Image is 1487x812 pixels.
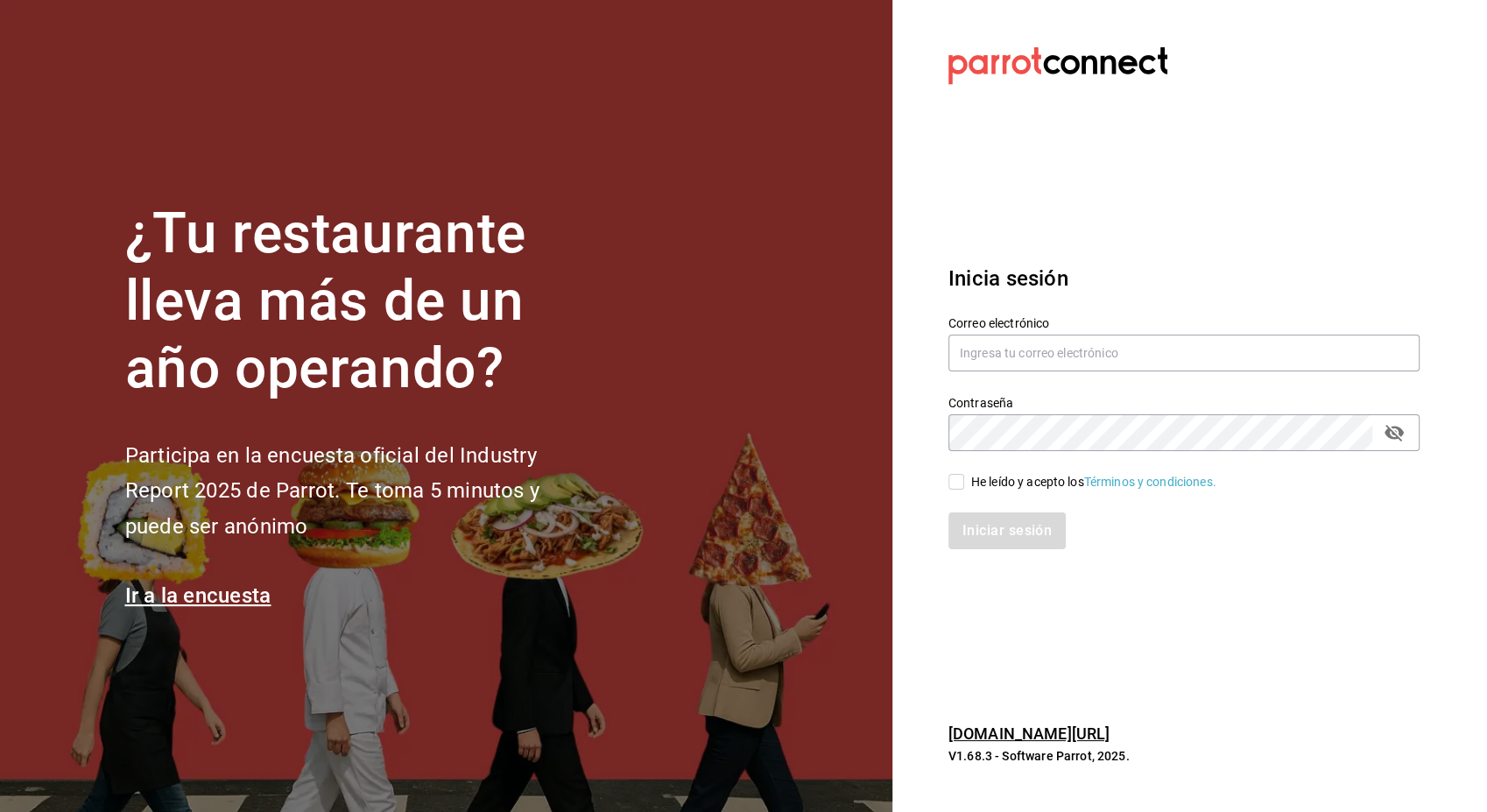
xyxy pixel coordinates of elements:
[125,438,598,545] h2: Participa en la encuesta oficial del Industry Report 2025 de Parrot. Te toma 5 minutos y puede se...
[948,335,1420,371] input: Ingresa tu correo electrónico
[125,201,598,402] h1: ¿Tu restaurante lleva más de un año operando?
[948,263,1420,294] h3: Inicia sesión
[971,473,1216,491] div: He leído y acepto los
[1084,475,1216,489] a: Términos y condiciones.
[948,317,1420,329] label: Correo electrónico
[948,397,1420,409] label: Contraseña
[948,724,1110,743] a: [DOMAIN_NAME][URL]
[125,583,271,608] a: Ir a la encuesta
[1379,418,1409,448] button: Campo de contraseña
[948,747,1420,765] p: V1.68.3 - Software Parrot, 2025.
